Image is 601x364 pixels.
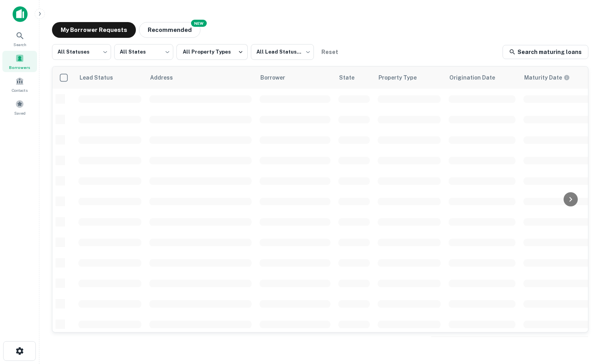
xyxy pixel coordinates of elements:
div: All States [114,42,173,62]
th: Origination Date [445,67,519,89]
button: My Borrower Requests [52,22,136,38]
th: Property Type [374,67,445,89]
th: Maturity dates displayed may be estimated. Please contact the lender for the most accurate maturi... [519,67,594,89]
span: Borrower [260,73,295,82]
span: Search [13,41,26,48]
th: Borrower [256,67,334,89]
span: Saved [14,110,26,116]
a: Borrowers [2,51,37,72]
img: capitalize-icon.png [13,6,28,22]
span: Lead Status [79,73,123,82]
div: All Statuses [52,42,111,62]
span: State [339,73,365,82]
a: Search [2,28,37,49]
span: Address [150,73,183,82]
span: Property Type [378,73,427,82]
th: Lead Status [74,67,145,89]
span: Contacts [12,87,28,93]
a: Contacts [2,74,37,95]
h6: Maturity Date [524,73,562,82]
div: All Lead Statuses [251,42,314,62]
a: Saved [2,97,37,118]
iframe: Chat Widget [562,301,601,339]
span: Borrowers [9,64,30,71]
div: NEW [191,20,207,27]
button: All Property Types [176,44,248,60]
a: Search maturing loans [503,45,588,59]
span: Maturity dates displayed may be estimated. Please contact the lender for the most accurate maturi... [524,73,580,82]
button: Recommended [139,22,200,38]
div: Maturity dates displayed may be estimated. Please contact the lender for the most accurate maturi... [524,73,570,82]
button: Reset [317,44,342,60]
th: Address [145,67,256,89]
th: State [334,67,374,89]
span: Origination Date [449,73,505,82]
